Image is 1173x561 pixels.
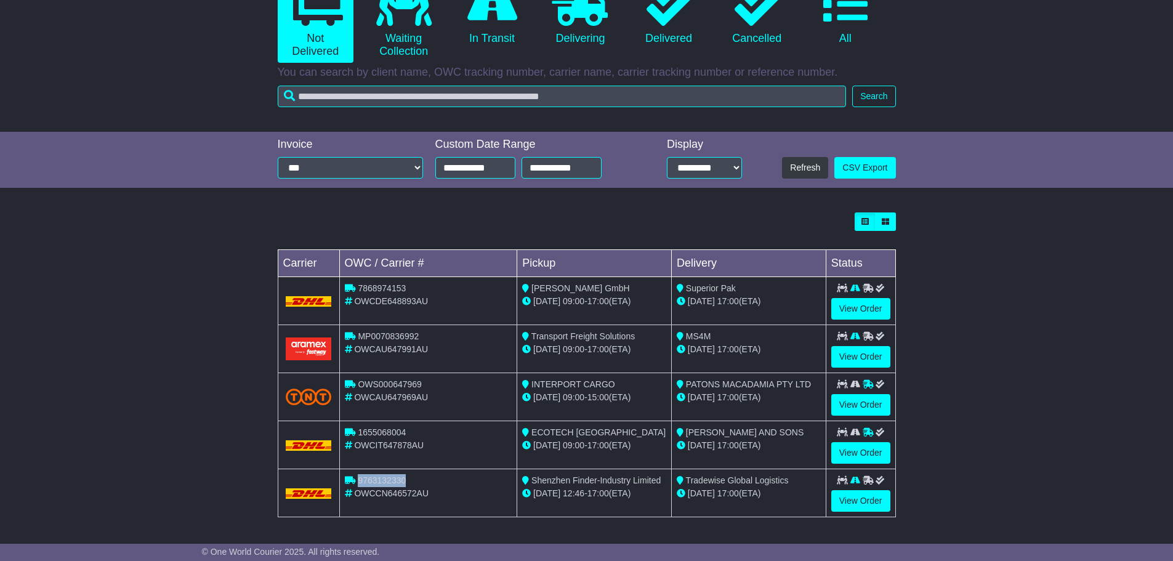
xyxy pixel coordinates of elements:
td: Delivery [671,250,826,277]
span: 09:00 [563,344,584,354]
span: 17:00 [717,440,739,450]
span: 17:00 [587,296,609,306]
span: Tradewise Global Logistics [686,475,789,485]
div: - (ETA) [522,391,666,404]
span: 15:00 [587,392,609,402]
span: © One World Courier 2025. All rights reserved. [202,547,380,557]
span: 17:00 [587,440,609,450]
span: OWCCN646572AU [354,488,429,498]
span: ECOTECH [GEOGRAPHIC_DATA] [531,427,666,437]
span: [DATE] [533,392,560,402]
img: TNT_Domestic.png [286,389,332,405]
span: 12:46 [563,488,584,498]
span: [DATE] [533,344,560,354]
span: [PERSON_NAME] AND SONS [686,427,804,437]
a: View Order [831,442,890,464]
span: 1655068004 [358,427,406,437]
p: You can search by client name, OWC tracking number, carrier name, carrier tracking number or refe... [278,66,896,79]
td: OWC / Carrier # [339,250,517,277]
span: [DATE] [688,440,715,450]
a: View Order [831,394,890,416]
span: 09:00 [563,440,584,450]
span: MP0070836992 [358,331,419,341]
a: View Order [831,298,890,320]
span: INTERPORT CARGO [531,379,615,389]
span: [DATE] [533,296,560,306]
div: (ETA) [677,439,821,452]
div: Display [667,138,742,151]
div: (ETA) [677,343,821,356]
span: [DATE] [688,296,715,306]
span: [DATE] [688,392,715,402]
span: 17:00 [587,488,609,498]
span: 17:00 [717,344,739,354]
td: Carrier [278,250,339,277]
span: 09:00 [563,392,584,402]
a: View Order [831,346,890,368]
a: View Order [831,490,890,512]
span: 17:00 [587,344,609,354]
div: (ETA) [677,487,821,500]
span: [DATE] [533,488,560,498]
span: [DATE] [688,488,715,498]
div: - (ETA) [522,487,666,500]
span: 7868974153 [358,283,406,293]
span: 17:00 [717,296,739,306]
div: (ETA) [677,295,821,308]
span: PATONS MACADAMIA PTY LTD [686,379,811,389]
div: Custom Date Range [435,138,633,151]
div: - (ETA) [522,295,666,308]
span: OWCIT647878AU [354,440,424,450]
img: DHL.png [286,488,332,498]
img: DHL.png [286,440,332,450]
span: MS4M [686,331,711,341]
span: 09:00 [563,296,584,306]
span: OWCAU647969AU [354,392,428,402]
span: OWCDE648893AU [354,296,428,306]
img: Aramex.png [286,337,332,360]
span: [DATE] [688,344,715,354]
td: Pickup [517,250,672,277]
span: Transport Freight Solutions [531,331,635,341]
button: Search [852,86,895,107]
span: [PERSON_NAME] GmbH [531,283,629,293]
img: DHL.png [286,296,332,306]
a: CSV Export [834,157,895,179]
div: Invoice [278,138,423,151]
button: Refresh [782,157,828,179]
div: (ETA) [677,391,821,404]
span: OWCAU647991AU [354,344,428,354]
span: [DATE] [533,440,560,450]
div: - (ETA) [522,439,666,452]
span: Shenzhen Finder-Industry Limited [531,475,661,485]
div: - (ETA) [522,343,666,356]
span: 17:00 [717,488,739,498]
td: Status [826,250,895,277]
span: 17:00 [717,392,739,402]
span: Superior Pak [686,283,736,293]
span: 9763132330 [358,475,406,485]
span: OWS000647969 [358,379,422,389]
